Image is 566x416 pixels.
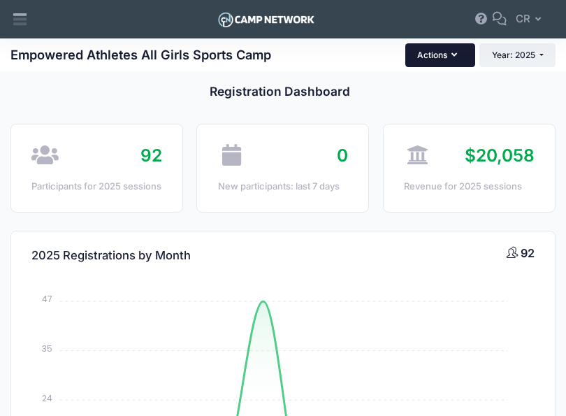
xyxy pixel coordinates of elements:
tspan: 35 [43,343,53,354]
tspan: 47 [43,293,53,305]
button: Actions [405,43,475,67]
span: 0 [337,145,348,166]
span: 92 [140,145,162,166]
button: Year: 2025 [479,43,556,67]
img: Logo [216,9,316,30]
h1: Registration Dashboard [210,85,350,99]
h4: 2025 Registrations by Month [31,236,191,275]
div: New participants: last 7 days [218,180,348,194]
span: Year: 2025 [492,50,535,60]
div: Show aside menu [6,3,34,36]
button: CR [507,3,556,36]
div: Revenue for 2025 sessions [404,180,534,194]
span: CR [516,11,530,27]
span: 92 [521,246,535,260]
span: $20,058 [465,145,535,166]
h1: Empowered Athletes All Girls Sports Camp [10,48,271,63]
div: Participants for 2025 sessions [31,180,161,194]
tspan: 24 [43,392,53,403]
